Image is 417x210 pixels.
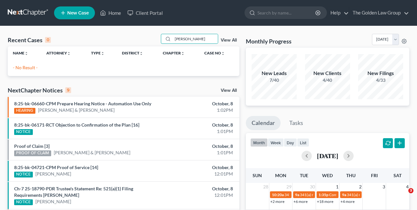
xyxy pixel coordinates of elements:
[14,101,151,106] a: 8:25-bk-06660-CPM Prepare Hearing Notice - Automation Use Only
[8,86,71,94] div: NextChapter Notices
[181,52,185,55] i: unfold_more
[221,88,237,93] a: View All
[13,51,28,55] a: Nameunfold_more
[67,11,89,15] span: New Case
[349,7,409,19] a: The Golden Law Group
[270,199,284,204] a: +2 more
[322,173,333,178] span: Wed
[405,183,409,191] span: 4
[250,138,268,147] button: month
[394,173,402,178] span: Sat
[14,108,35,114] div: HEARING
[319,192,329,197] span: 1:35p
[67,52,71,55] i: unfold_more
[163,51,185,55] a: Chapterunfold_more
[91,51,105,55] a: Typeunfold_more
[263,183,269,191] span: 28
[124,7,166,19] a: Client Portal
[252,77,297,83] div: 7/40
[97,7,124,19] a: Home
[24,52,28,55] i: unfold_more
[164,149,233,156] div: 1:01PM
[14,143,50,149] a: Proof of Claim [3]
[305,70,350,77] div: New Clients
[297,138,309,147] button: list
[164,164,233,171] div: October, 8
[257,7,316,19] input: Search by name...
[164,100,233,107] div: October, 8
[284,138,297,147] button: day
[246,37,292,45] h3: Monthly Progress
[335,183,339,191] span: 1
[252,70,297,77] div: New Leads
[395,188,411,204] iframe: Intercom live chat
[342,192,346,197] span: 9a
[327,7,349,19] a: Help
[35,198,71,205] a: [PERSON_NAME]
[122,51,143,55] a: Districtunfold_more
[253,173,262,178] span: Sun
[284,192,347,197] span: 341(a) meeting for [PERSON_NAME]
[14,165,98,170] a: 8:25-bk-04721-CPM Proof of Service [14]
[300,173,308,178] span: Tue
[293,199,308,204] a: +6 more
[340,199,355,204] a: +4 more
[14,122,139,128] a: 8:25-bk-06171-RCT Objection to Confirmation of the Plan [16]
[14,150,51,156] div: PROOF OF CLAIM
[346,173,356,178] span: Thu
[38,107,115,113] a: [PERSON_NAME] & [PERSON_NAME]
[329,192,403,197] span: Confirmation Hearing for [PERSON_NAME]
[14,129,33,135] div: NOTICE
[275,173,286,178] span: Mon
[14,172,33,177] div: NOTICE
[45,37,51,43] div: 0
[221,52,225,55] i: unfold_more
[35,171,71,177] a: [PERSON_NAME]
[358,77,403,83] div: 4/33
[408,188,413,193] span: 3
[317,152,338,159] h2: [DATE]
[65,87,71,93] div: 9
[14,199,33,205] div: NOTICE
[164,128,233,135] div: 1:01PM
[173,34,218,43] input: Search by name...
[8,36,51,44] div: Recent Cases
[300,192,362,197] span: 341(a) meeting for [PERSON_NAME]
[295,192,299,197] span: 9a
[382,183,386,191] span: 3
[204,51,225,55] a: Case Nounfold_more
[309,183,316,191] span: 30
[246,116,281,130] a: Calendar
[101,52,105,55] i: unfold_more
[13,64,234,71] p: - No Result -
[305,77,350,83] div: 4/40
[358,70,403,77] div: New Filings
[358,183,362,191] span: 2
[283,116,309,130] a: Tasks
[54,149,130,156] a: [PERSON_NAME] & [PERSON_NAME]
[164,122,233,128] div: October, 8
[268,138,284,147] button: week
[164,143,233,149] div: October, 8
[286,183,292,191] span: 29
[164,186,233,192] div: October, 8
[14,186,133,198] a: Ch-7 25-18790-PDR Trustee's Statement Re: 521(a)(1) Filing Requirements [PERSON_NAME]
[164,171,233,177] div: 12:01PM
[272,192,284,197] span: 10:20a
[139,52,143,55] i: unfold_more
[46,51,71,55] a: Attorneyunfold_more
[164,192,233,198] div: 12:01PM
[221,38,237,43] a: View All
[371,173,378,178] span: Fri
[317,199,333,204] a: +18 more
[164,107,233,113] div: 1:02PM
